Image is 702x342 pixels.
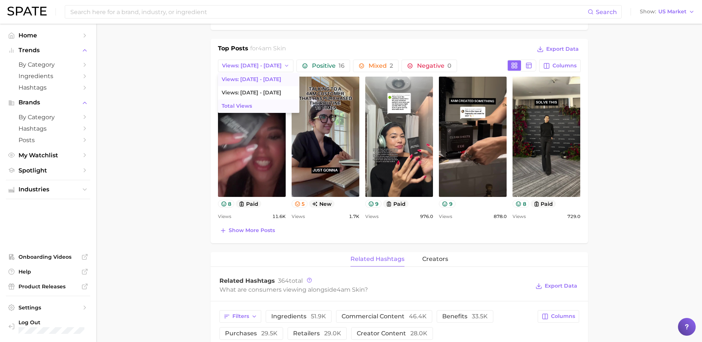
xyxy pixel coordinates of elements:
[293,331,341,336] span: retailers
[6,281,90,292] a: Product Releases
[324,330,341,337] span: 29.0k
[258,45,286,52] span: 4am skin
[222,63,282,69] span: Views: [DATE] - [DATE]
[349,212,359,221] span: 1.7k
[19,73,78,80] span: Ingredients
[6,266,90,277] a: Help
[6,165,90,176] a: Spotlight
[442,313,488,319] span: benefits
[218,44,248,55] h1: Top Posts
[19,319,84,326] span: Log Out
[339,62,345,69] span: 16
[292,212,305,221] span: Views
[6,45,90,56] button: Trends
[19,283,78,290] span: Product Releases
[390,62,393,69] span: 2
[218,225,277,236] button: Show more posts
[229,227,275,234] span: Show more posts
[342,313,427,319] span: commercial content
[19,167,78,174] span: Spotlight
[658,10,686,14] span: US Market
[420,212,433,221] span: 976.0
[546,46,579,52] span: Export Data
[365,200,382,208] button: 9
[19,84,78,91] span: Hashtags
[6,150,90,161] a: My Watchlist
[472,313,488,320] span: 33.5k
[19,152,78,159] span: My Watchlist
[250,44,286,55] h2: for
[6,251,90,262] a: Onboarding Videos
[567,212,580,221] span: 729.0
[19,304,78,311] span: Settings
[410,330,427,337] span: 28.0k
[337,286,365,293] span: 4am skin
[534,281,579,291] button: Export Data
[272,212,286,221] span: 11.6k
[357,331,427,336] span: creator content
[535,44,580,54] button: Export Data
[222,76,281,83] span: Views: [DATE] - [DATE]
[531,200,556,208] button: paid
[219,285,530,295] div: What are consumers viewing alongside ?
[6,97,90,108] button: Brands
[365,212,379,221] span: Views
[225,331,278,336] span: purchases
[278,277,303,284] span: total
[513,200,529,208] button: 8
[552,63,577,69] span: Columns
[309,200,335,208] span: new
[350,256,404,262] span: related hashtags
[218,60,294,72] button: Views: [DATE] - [DATE]
[219,277,275,284] span: Related Hashtags
[513,212,526,221] span: Views
[218,73,299,113] ul: Views: [DATE] - [DATE]
[19,137,78,144] span: Posts
[292,200,308,208] button: 5
[19,99,78,106] span: Brands
[6,123,90,134] a: Hashtags
[278,277,289,284] span: 364
[439,212,452,221] span: Views
[19,114,78,121] span: by Category
[70,6,588,18] input: Search here for a brand, industry, or ingredient
[538,310,579,323] button: Columns
[19,32,78,39] span: Home
[551,313,575,319] span: Columns
[19,254,78,260] span: Onboarding Videos
[369,63,393,69] span: Mixed
[19,61,78,68] span: by Category
[545,283,577,289] span: Export Data
[232,313,249,319] span: Filters
[219,310,261,323] button: Filters
[19,186,78,193] span: Industries
[222,103,252,109] span: Total Views
[311,313,326,320] span: 51.9k
[218,212,231,221] span: Views
[6,30,90,41] a: Home
[447,62,451,69] span: 0
[383,200,409,208] button: paid
[494,212,507,221] span: 878.0
[422,256,448,262] span: creators
[19,125,78,132] span: Hashtags
[640,10,656,14] span: Show
[439,200,456,208] button: 9
[271,313,326,319] span: ingredients
[218,200,235,208] button: 8
[261,330,278,337] span: 29.5k
[6,302,90,313] a: Settings
[236,200,261,208] button: paid
[539,60,580,72] button: Columns
[417,63,451,69] span: Negative
[7,7,47,16] img: SPATE
[6,59,90,70] a: by Category
[312,63,345,69] span: Positive
[6,134,90,146] a: Posts
[596,9,617,16] span: Search
[19,47,78,54] span: Trends
[409,313,427,320] span: 46.4k
[6,111,90,123] a: by Category
[6,184,90,195] button: Industries
[222,90,281,96] span: Views: [DATE] - [DATE]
